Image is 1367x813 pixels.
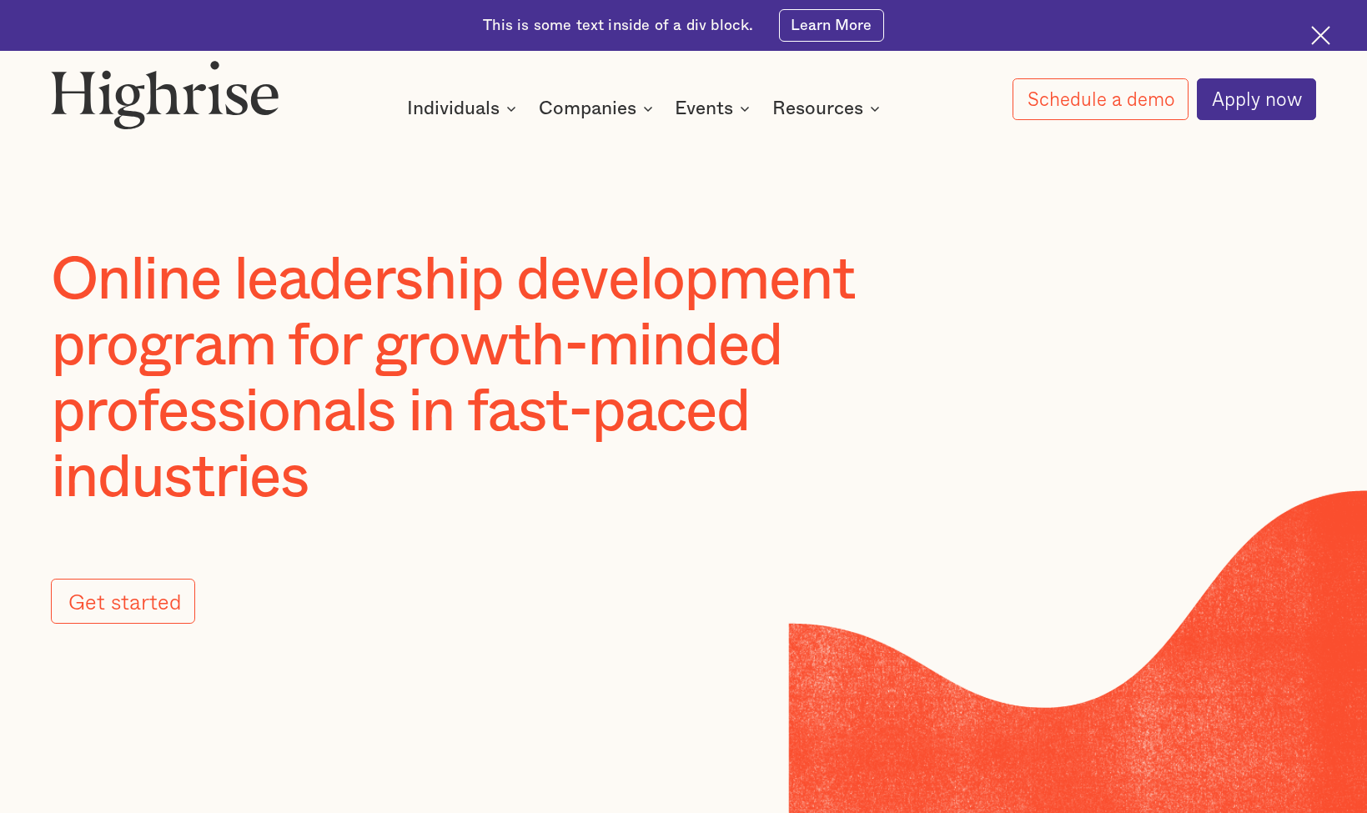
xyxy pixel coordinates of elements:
img: Highrise logo [51,60,279,129]
div: Companies [539,98,658,118]
div: Individuals [407,98,500,118]
a: Get started [51,579,195,624]
div: Events [675,98,755,118]
a: Apply now [1197,78,1315,120]
a: Learn More [779,9,884,42]
div: Resources [772,98,885,118]
img: Cross icon [1311,26,1330,45]
div: Events [675,98,733,118]
div: Individuals [407,98,521,118]
h1: Online leadership development program for growth-minded professionals in fast-paced industries [51,248,973,510]
div: This is some text inside of a div block. [483,16,753,36]
a: Schedule a demo [1013,78,1189,120]
div: Companies [539,98,636,118]
div: Resources [772,98,863,118]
